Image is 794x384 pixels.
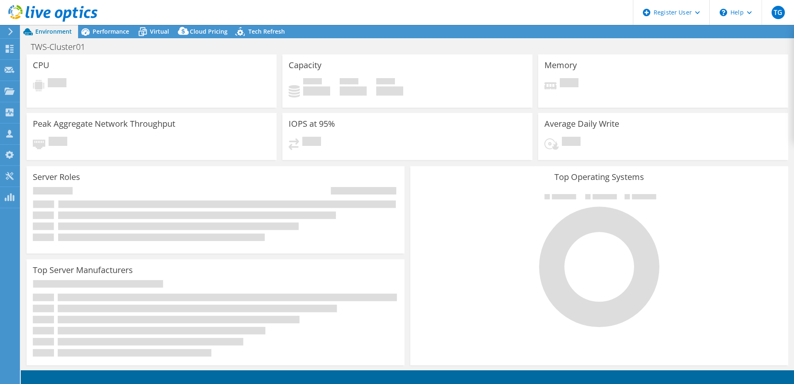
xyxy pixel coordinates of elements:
span: Total [376,78,395,86]
h4: 0 GiB [376,86,403,96]
span: Cloud Pricing [190,27,228,35]
span: Performance [93,27,129,35]
h3: IOPS at 95% [289,119,335,128]
span: Pending [302,137,321,148]
span: Pending [560,78,578,89]
span: TG [772,6,785,19]
span: Pending [49,137,67,148]
span: Virtual [150,27,169,35]
span: Pending [48,78,66,89]
span: Pending [562,137,581,148]
h3: CPU [33,61,49,70]
span: Used [303,78,322,86]
span: Tech Refresh [248,27,285,35]
span: Environment [35,27,72,35]
h4: 0 GiB [340,86,367,96]
h3: Top Server Manufacturers [33,266,133,275]
svg: \n [720,9,727,16]
h3: Memory [544,61,577,70]
h4: 0 GiB [303,86,330,96]
h3: Peak Aggregate Network Throughput [33,119,175,128]
h3: Capacity [289,61,321,70]
span: Free [340,78,358,86]
h3: Average Daily Write [544,119,619,128]
h3: Server Roles [33,172,80,182]
h3: Top Operating Systems [417,172,782,182]
h1: TWS-Cluster01 [27,42,98,52]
